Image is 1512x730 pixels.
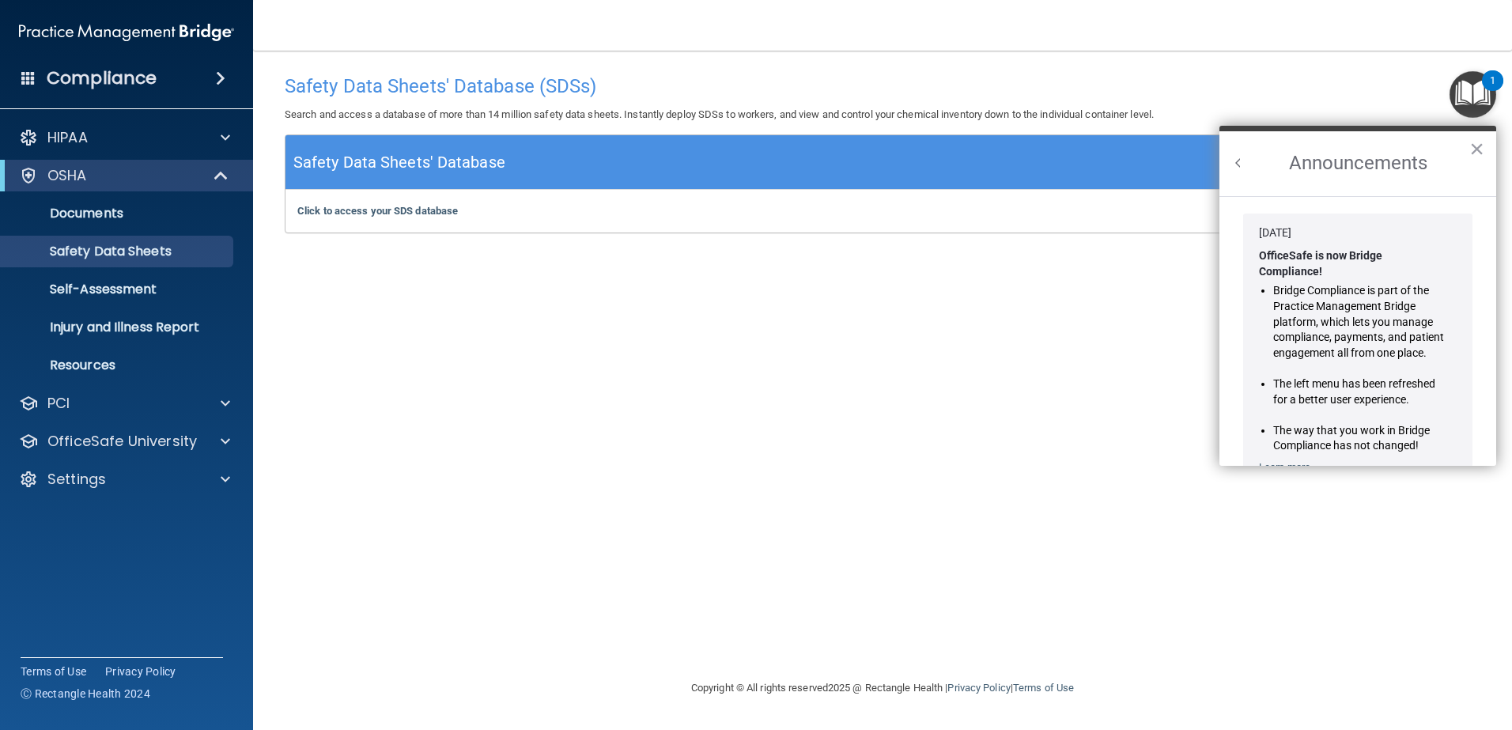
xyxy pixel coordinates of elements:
[10,282,226,297] p: Self-Assessment
[21,686,150,702] span: Ⓒ Rectangle Health 2024
[10,206,226,221] p: Documents
[1219,131,1496,196] h2: Announcements
[47,432,197,451] p: OfficeSafe University
[47,128,88,147] p: HIPAA
[1259,225,1457,241] div: [DATE]
[1219,126,1496,466] div: Resource Center
[10,244,226,259] p: Safety Data Sheets
[47,67,157,89] h4: Compliance
[21,664,86,679] a: Terms of Use
[293,149,505,176] h5: Safety Data Sheets' Database
[285,76,1480,96] h4: Safety Data Sheets' Database (SDSs)
[47,166,87,185] p: OSHA
[1013,682,1074,694] a: Terms of Use
[1230,155,1246,171] button: Back to Resource Center Home
[285,105,1480,124] p: Search and access a database of more than 14 million safety data sheets. Instantly deploy SDSs to...
[1259,461,1316,473] a: Learn more ›
[1259,249,1385,278] strong: OfficeSafe is now Bridge Compliance!
[19,166,229,185] a: OSHA
[47,470,106,489] p: Settings
[297,205,458,217] a: Click to access your SDS database
[1273,376,1445,407] li: The left menu has been refreshed for a better user experience.
[1469,136,1484,161] button: Close
[19,394,230,413] a: PCI
[947,682,1010,694] a: Privacy Policy
[19,128,230,147] a: HIPAA
[19,470,230,489] a: Settings
[594,663,1171,713] div: Copyright © All rights reserved 2025 @ Rectangle Health | |
[19,17,234,48] img: PMB logo
[1273,423,1445,454] li: The way that you work in Bridge Compliance has not changed!
[1490,81,1495,101] div: 1
[105,664,176,679] a: Privacy Policy
[10,357,226,373] p: Resources
[1450,71,1496,118] button: Open Resource Center, 1 new notification
[19,432,230,451] a: OfficeSafe University
[1273,283,1445,361] li: Bridge Compliance is part of the Practice Management Bridge platform, which lets you manage compl...
[47,394,70,413] p: PCI
[10,320,226,335] p: Injury and Illness Report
